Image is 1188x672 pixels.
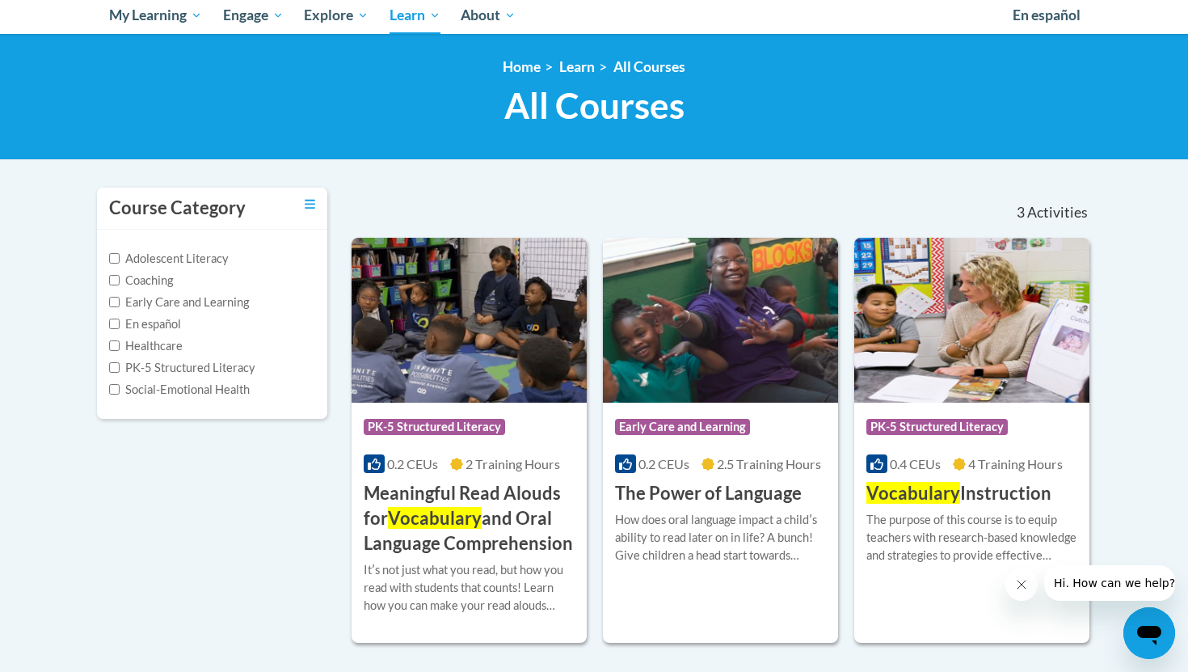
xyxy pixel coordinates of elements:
[387,456,438,471] span: 0.2 CEUs
[109,196,246,221] h3: Course Category
[109,337,183,355] label: Healthcare
[109,272,173,290] label: Coaching
[866,482,960,504] span: Vocabulary
[461,6,516,25] span: About
[109,297,120,307] input: Checkbox for Options
[615,511,826,564] div: How does oral language impact a childʹs ability to read later on in life? A bunch! Give children ...
[305,196,315,213] a: Toggle collapse
[866,419,1008,435] span: PK-5 Structured Literacy
[503,58,541,75] a: Home
[390,6,440,25] span: Learn
[364,481,575,556] h3: Meaningful Read Alouds for and Oral Language Comprehension
[854,238,1089,403] img: Course Logo
[388,507,482,529] span: Vocabulary
[109,362,120,373] input: Checkbox for Options
[1013,6,1081,23] span: En español
[352,238,587,403] img: Course Logo
[1123,607,1175,659] iframe: Button to launch messaging window
[466,456,560,471] span: 2 Training Hours
[717,456,821,471] span: 2.5 Training Hours
[352,238,587,643] a: Course LogoPK-5 Structured Literacy0.2 CEUs2 Training Hours Meaningful Read Alouds forVocabularya...
[1027,204,1088,222] span: Activities
[364,561,575,615] div: Itʹs not just what you read, but how you read with students that counts! Learn how you can make y...
[304,6,369,25] span: Explore
[1005,568,1038,601] iframe: Close message
[109,315,181,333] label: En español
[854,238,1089,643] a: Course LogoPK-5 Structured Literacy0.4 CEUs4 Training Hours VocabularyInstructionThe purpose of t...
[603,238,838,403] img: Course Logo
[109,319,120,329] input: Checkbox for Options
[109,340,120,351] input: Checkbox for Options
[364,419,505,435] span: PK-5 Structured Literacy
[109,384,120,395] input: Checkbox for Options
[109,275,120,285] input: Checkbox for Options
[638,456,689,471] span: 0.2 CEUs
[866,481,1051,506] h3: Instruction
[613,58,685,75] a: All Courses
[890,456,941,471] span: 0.4 CEUs
[109,294,249,311] label: Early Care and Learning
[1017,204,1025,222] span: 3
[223,6,284,25] span: Engage
[615,419,750,435] span: Early Care and Learning
[559,58,595,75] a: Learn
[603,238,838,643] a: Course LogoEarly Care and Learning0.2 CEUs2.5 Training Hours The Power of LanguageHow does oral l...
[1044,565,1175,601] iframe: Message from company
[109,359,255,377] label: PK-5 Structured Literacy
[968,456,1063,471] span: 4 Training Hours
[109,253,120,264] input: Checkbox for Options
[615,481,802,506] h3: The Power of Language
[866,511,1077,564] div: The purpose of this course is to equip teachers with research-based knowledge and strategies to p...
[109,6,202,25] span: My Learning
[504,84,685,127] span: All Courses
[109,250,229,268] label: Adolescent Literacy
[109,381,250,399] label: Social-Emotional Health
